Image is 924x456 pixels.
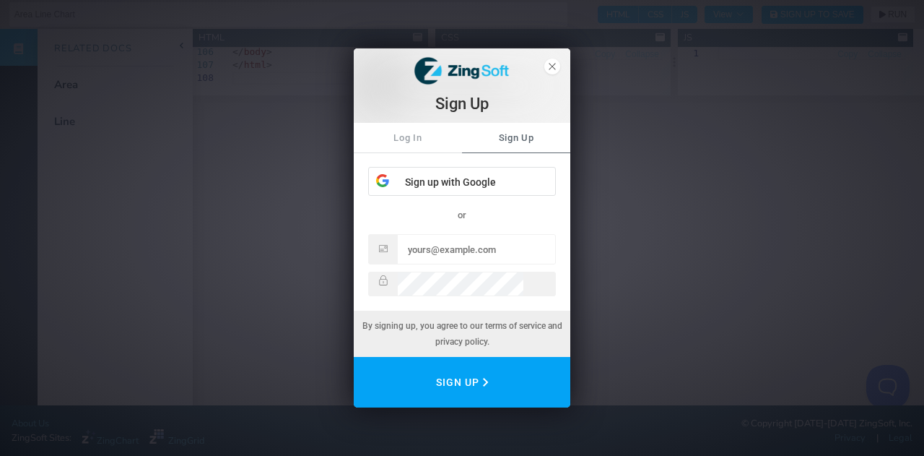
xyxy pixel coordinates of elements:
[362,93,562,115] div: Sign Up
[369,168,555,197] div: Sign up with Google
[462,123,570,153] span: Sign Up
[398,235,555,264] input: Email
[398,272,523,296] input: Password
[362,321,562,347] span: By signing up, you agree to our terms of service and privacy policy.
[458,210,466,220] span: or
[544,59,560,74] span: close
[436,367,489,397] span: Sign Up
[354,357,570,408] button: Sign Up
[354,123,462,153] a: Log In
